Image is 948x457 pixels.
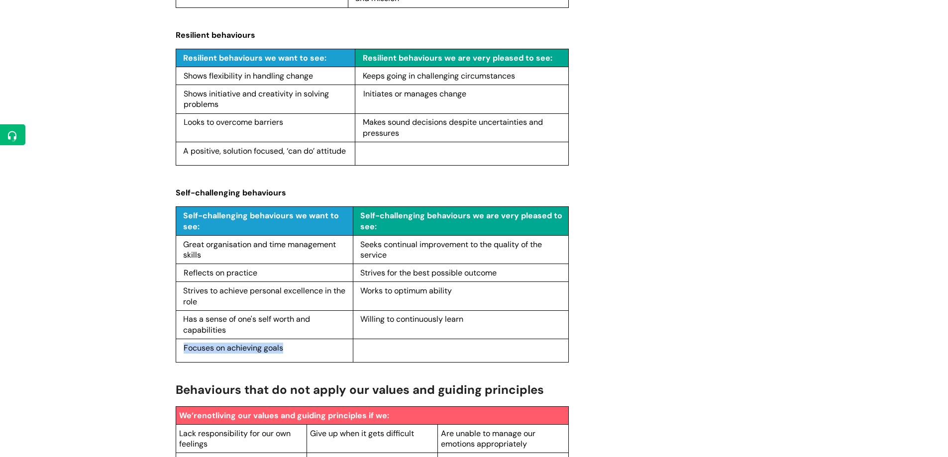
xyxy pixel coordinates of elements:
[215,410,389,421] span: living our values and guiding principles if we:
[360,239,542,261] span: Seeks continual improvement to the quality of the service
[363,89,466,99] span: Initiates or manages change
[441,428,535,450] span: Are unable to manage our emotions appropriately
[183,285,345,307] span: Strives to achieve personal excellence in the role
[184,89,329,110] span: Shows initiative and creativity in solving problems
[360,268,497,278] span: Strives for the best possible outcome
[184,71,313,81] span: Shows flexibility in handling change
[183,210,339,232] span: Self-challenging behaviours we want to see:
[176,382,544,397] span: Behaviours that do not apply our values and guiding principles
[183,53,326,63] span: Resilient behaviours we want to see:
[176,30,255,40] span: Resilient behaviours
[360,285,452,296] span: Works to optimum ability
[179,428,291,450] span: Lack responsibility for our own feelings
[179,410,202,421] span: We’re
[183,314,310,335] span: Has a sense of one's self worth and capabilities
[176,187,286,198] span: Self-challenging behaviours
[184,117,283,127] span: Looks to overcome barriers
[310,428,414,439] span: Give up when it gets difficult
[363,117,543,138] span: Makes sound decisions despite uncertainties and pressures
[363,53,552,63] span: Resilient behaviours we are very pleased to see:
[202,410,215,421] span: not
[363,71,515,81] span: Keeps going in challenging circumstances
[183,239,336,261] span: Great organisation and time management skills
[183,146,346,156] span: A positive, solution focused, ‘can do’ attitude
[360,314,463,324] span: Willing to continuously learn
[184,343,283,353] span: Focuses on achieving goals
[360,210,562,232] span: Self-challenging behaviours we are very pleased to see:
[184,268,257,278] span: Reflects on practice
